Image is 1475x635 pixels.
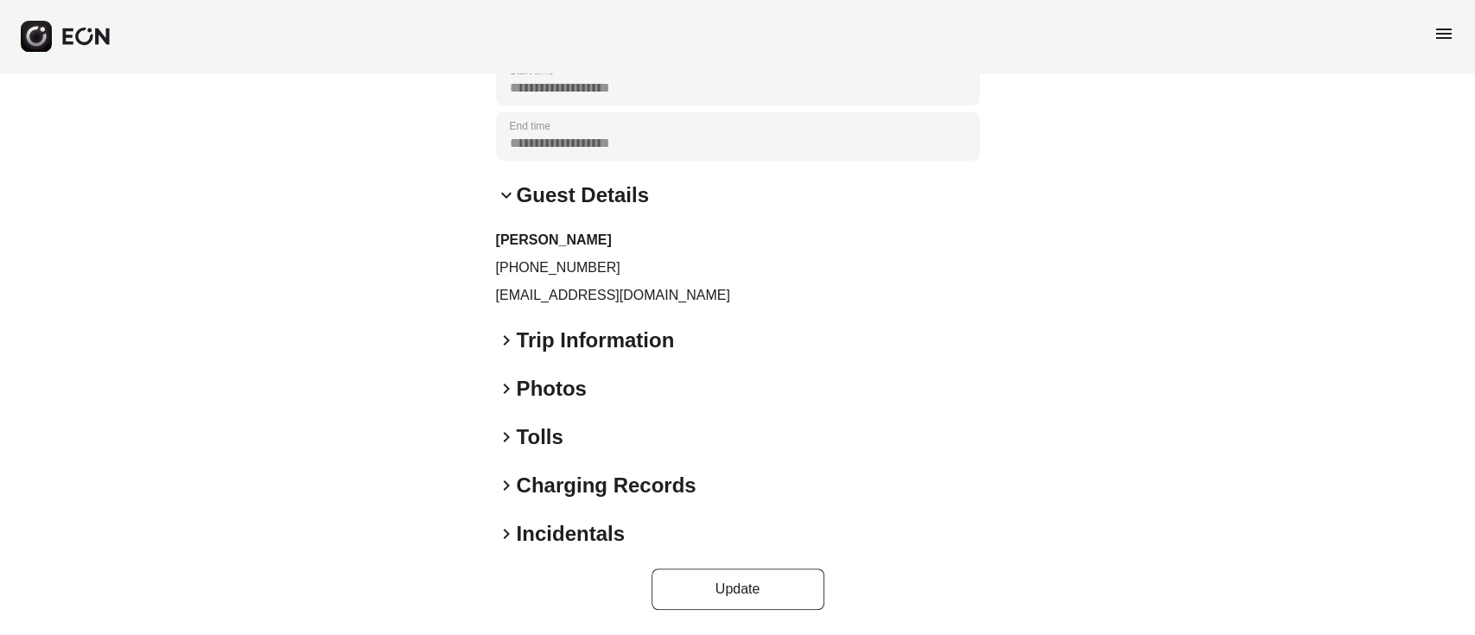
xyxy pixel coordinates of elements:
h2: Photos [517,375,587,403]
h2: Charging Records [517,472,696,499]
h2: Trip Information [517,327,675,354]
span: keyboard_arrow_right [496,427,517,448]
span: menu [1434,23,1454,44]
span: keyboard_arrow_right [496,378,517,399]
h2: Guest Details [517,181,649,209]
h2: Incidentals [517,520,625,548]
span: keyboard_arrow_right [496,524,517,544]
button: Update [652,568,824,610]
span: keyboard_arrow_right [496,330,517,351]
p: [PHONE_NUMBER] [496,257,980,278]
p: [EMAIL_ADDRESS][DOMAIN_NAME] [496,285,980,306]
span: keyboard_arrow_down [496,185,517,206]
span: keyboard_arrow_right [496,475,517,496]
h3: [PERSON_NAME] [496,230,980,251]
h2: Tolls [517,423,563,451]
